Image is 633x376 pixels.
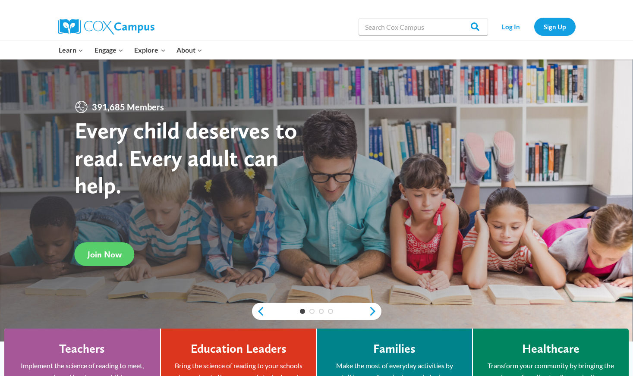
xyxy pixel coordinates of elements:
span: Learn [59,44,83,56]
span: About [176,44,202,56]
a: 2 [309,309,315,314]
input: Search Cox Campus [359,18,488,35]
a: Sign Up [534,18,576,35]
h4: Teachers [59,342,105,356]
img: Cox Campus [58,19,154,34]
nav: Primary Navigation [54,41,208,59]
a: 1 [300,309,305,314]
h4: Education Leaders [191,342,287,356]
h4: Families [373,342,416,356]
span: 391,685 Members [88,100,167,114]
a: Join Now [75,242,135,266]
span: Join Now [88,249,122,260]
a: Log In [492,18,530,35]
a: previous [252,306,265,316]
nav: Secondary Navigation [492,18,576,35]
div: content slider buttons [252,303,381,320]
h4: Healthcare [522,342,579,356]
a: next [368,306,381,316]
span: Engage [94,44,123,56]
a: 4 [328,309,333,314]
a: 3 [319,309,324,314]
strong: Every child deserves to read. Every adult can help. [75,116,297,199]
span: Explore [134,44,165,56]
